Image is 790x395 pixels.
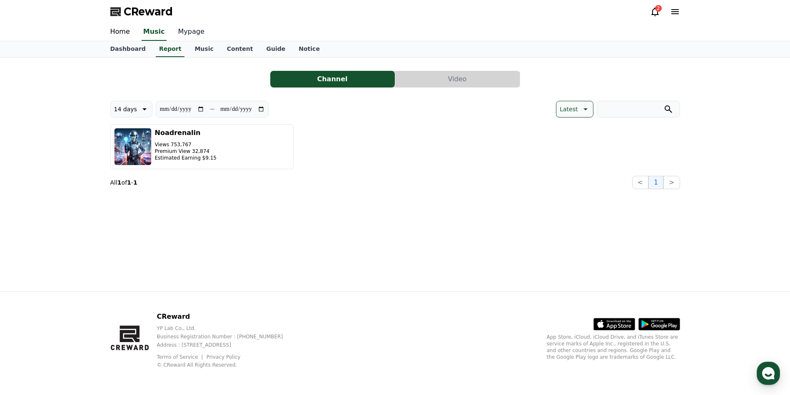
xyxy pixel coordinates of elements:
p: Business Registration Number : [PHONE_NUMBER] [157,333,296,340]
p: All of - [110,178,137,187]
span: Messages [69,277,94,284]
h3: Noadrenalin [155,128,217,138]
p: CReward [157,312,296,322]
button: Noadrenalin Views 753,767 Premium View 32,874 Estimated Earning $9.15 [110,124,294,169]
p: Latest [560,103,578,115]
a: Music [188,41,220,57]
p: © CReward All Rights Reserved. [157,362,296,368]
a: Home [2,264,55,285]
button: 14 days [110,101,152,117]
a: Home [104,23,137,41]
a: Content [220,41,260,57]
strong: 1 [127,179,131,186]
a: Report [156,41,185,57]
span: Home [21,277,36,283]
a: Settings [107,264,160,285]
a: Music [142,23,167,41]
p: Estimated Earning $9.15 [155,155,217,161]
img: Noadrenalin [114,128,152,165]
p: YP Lab Co., Ltd. [157,325,296,332]
a: CReward [110,5,173,18]
p: Views 753,767 [155,141,217,148]
button: Channel [270,71,395,87]
p: Premium View 32,874 [155,148,217,155]
a: 2 [650,7,660,17]
a: Dashboard [104,41,152,57]
strong: 1 [117,179,122,186]
button: < [632,176,648,189]
a: Mypage [172,23,211,41]
button: > [663,176,680,189]
button: 1 [648,176,663,189]
button: Latest [556,101,593,117]
div: 2 [655,5,662,12]
button: Video [395,71,520,87]
a: Privacy Policy [207,354,241,360]
strong: 1 [133,179,137,186]
span: Settings [123,277,144,283]
p: App Store, iCloud, iCloud Drive, and iTunes Store are service marks of Apple Inc., registered in ... [547,334,680,360]
p: 14 days [114,103,137,115]
a: Terms of Service [157,354,204,360]
a: Notice [292,41,326,57]
span: CReward [124,5,173,18]
p: ~ [209,104,215,114]
a: Messages [55,264,107,285]
a: Guide [259,41,292,57]
p: Address : [STREET_ADDRESS] [157,342,296,348]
